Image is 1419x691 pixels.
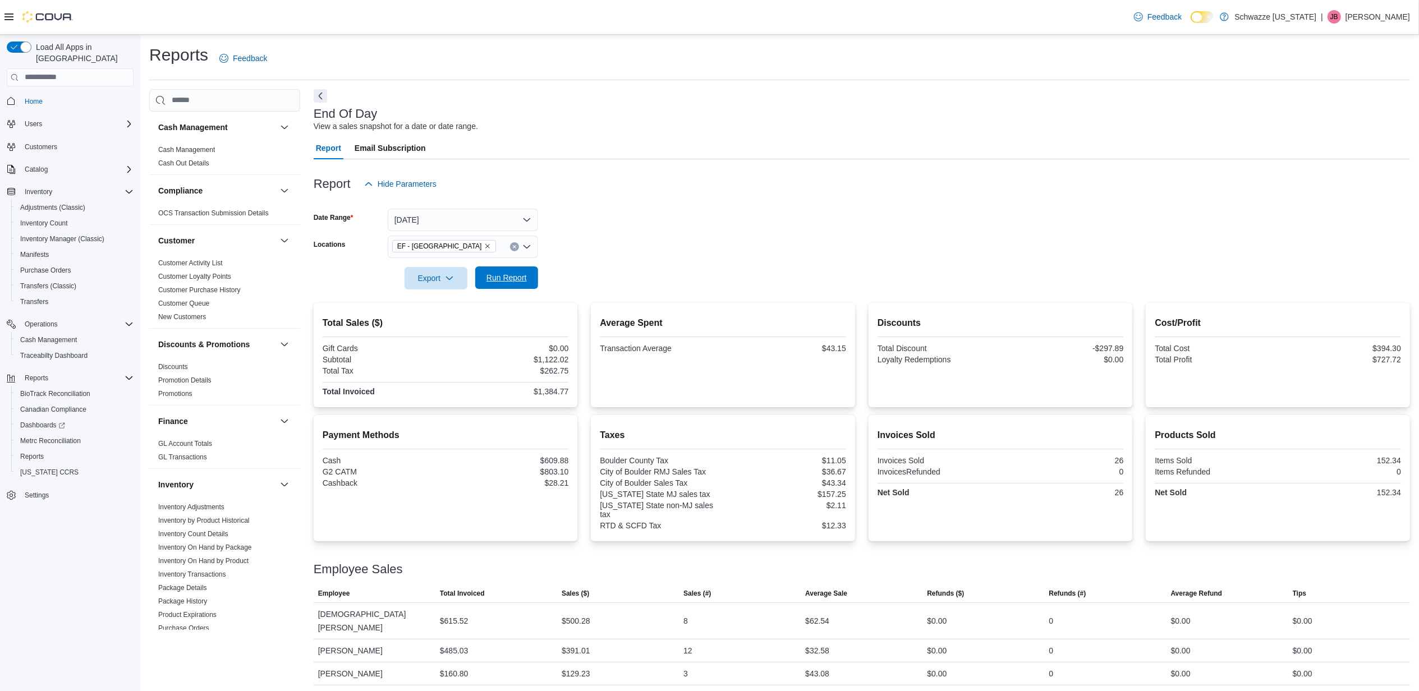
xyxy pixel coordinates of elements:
button: [DATE] [388,209,538,231]
div: $43.15 [725,344,846,353]
span: Customers [25,142,57,151]
a: Customer Purchase History [158,286,241,294]
a: Product Expirations [158,611,217,619]
div: Compliance [149,206,300,224]
button: Adjustments (Classic) [11,200,138,215]
button: Inventory [20,185,57,199]
span: Promotion Details [158,376,212,385]
div: Subtotal [323,355,443,364]
div: $0.00 [1003,355,1123,364]
button: Traceabilty Dashboard [11,348,138,363]
span: Transfers (Classic) [20,282,76,291]
span: Inventory Transactions [158,570,226,579]
span: Sales (#) [683,589,711,598]
a: Settings [20,489,53,502]
span: Washington CCRS [16,466,134,479]
div: Items Sold [1155,456,1275,465]
div: Total Tax [323,366,443,375]
a: Home [20,95,47,108]
span: Sales ($) [562,589,589,598]
span: Transfers (Classic) [16,279,134,293]
span: Inventory Adjustments [158,503,224,512]
span: [US_STATE] CCRS [20,468,79,477]
button: Users [2,116,138,132]
span: Inventory Count [20,219,68,228]
button: Settings [2,487,138,503]
span: Reports [20,452,44,461]
button: Clear input [510,242,519,251]
span: Cash Out Details [158,159,209,168]
span: GL Transactions [158,453,207,462]
span: Canadian Compliance [16,403,134,416]
div: Transaction Average [600,344,720,353]
span: Traceabilty Dashboard [16,349,134,362]
button: Transfers (Classic) [11,278,138,294]
img: Cova [22,11,73,22]
span: Report [316,137,341,159]
div: 0 [1049,644,1054,657]
span: Export [411,267,461,289]
span: Manifests [20,250,49,259]
span: Customer Activity List [158,259,223,268]
div: [PERSON_NAME] [314,639,435,662]
span: New Customers [158,312,206,321]
button: Inventory [278,478,291,491]
button: Cash Management [278,121,291,134]
button: Operations [2,316,138,332]
h3: End Of Day [314,107,378,121]
span: Promotions [158,389,192,398]
div: $394.30 [1280,344,1401,353]
div: $0.00 [1293,644,1312,657]
h2: Cost/Profit [1155,316,1401,330]
a: Manifests [16,248,53,261]
button: Operations [20,317,62,331]
a: Dashboards [16,418,70,432]
span: Cash Management [20,335,77,344]
span: Inventory Count [16,216,134,230]
div: 8 [683,614,688,628]
div: $262.75 [448,366,568,375]
div: $0.00 [1171,614,1191,628]
span: Customer Loyalty Points [158,272,231,281]
button: Reports [11,449,138,464]
span: Inventory Manager (Classic) [20,234,104,243]
button: Finance [278,414,291,428]
div: Cashback [323,478,443,487]
span: Canadian Compliance [20,405,86,414]
span: Inventory Count Details [158,529,228,538]
a: Cash Management [158,146,215,154]
span: Reports [25,374,48,383]
a: GL Account Totals [158,440,212,448]
span: Cash Management [158,145,215,154]
span: GL Account Totals [158,439,212,448]
a: Feedback [1129,6,1186,28]
h2: Invoices Sold [878,429,1124,442]
a: Inventory On Hand by Product [158,557,249,565]
div: $43.34 [725,478,846,487]
a: Package Details [158,584,207,592]
div: $0.00 [448,344,568,353]
button: Customer [158,235,275,246]
span: EF - South Boulder [392,240,496,252]
span: JB [1330,10,1338,24]
a: Discounts [158,363,188,371]
a: Customers [20,140,62,154]
h3: Discounts & Promotions [158,339,250,350]
label: Date Range [314,213,353,222]
div: $160.80 [440,667,469,680]
span: Average Sale [805,589,847,598]
a: Transfers (Classic) [16,279,81,293]
div: $485.03 [440,644,469,657]
a: Customer Loyalty Points [158,273,231,280]
a: Cash Out Details [158,159,209,167]
a: Inventory On Hand by Package [158,543,252,551]
div: [DEMOGRAPHIC_DATA][PERSON_NAME] [314,603,435,639]
button: Home [2,93,138,109]
span: Purchase Orders [16,264,134,277]
a: Transfers [16,295,53,308]
span: OCS Transaction Submission Details [158,209,269,218]
span: Feedback [1147,11,1182,22]
div: Total Profit [1155,355,1275,364]
span: Traceabilty Dashboard [20,351,88,360]
p: Schwazze [US_STATE] [1234,10,1316,24]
